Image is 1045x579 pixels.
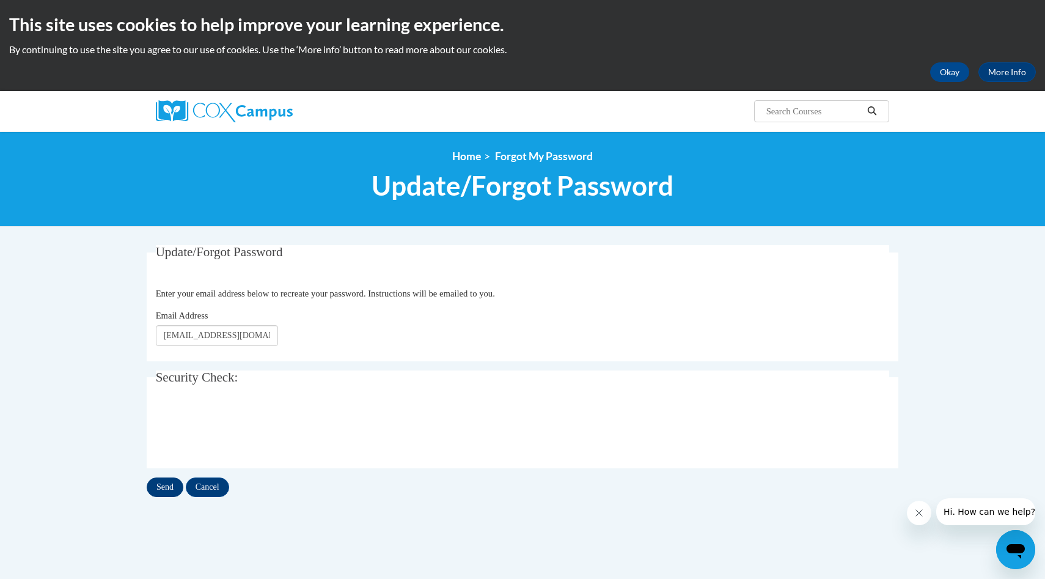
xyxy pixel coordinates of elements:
[978,62,1036,82] a: More Info
[156,289,495,298] span: Enter your email address below to recreate your password. Instructions will be emailed to you.
[156,311,208,320] span: Email Address
[996,530,1035,569] iframe: Button to launch messaging window
[930,62,969,82] button: Okay
[156,325,278,346] input: Email
[372,169,673,202] span: Update/Forgot Password
[936,498,1035,525] iframe: Message from company
[863,104,881,119] button: Search
[156,370,238,385] span: Security Check:
[156,245,283,259] span: Update/Forgot Password
[907,501,931,525] iframe: Close message
[147,478,183,497] input: Send
[495,150,593,163] span: Forgot My Password
[156,100,388,122] a: Cox Campus
[156,405,342,453] iframe: reCAPTCHA
[186,478,229,497] input: Cancel
[765,104,863,119] input: Search Courses
[156,100,293,122] img: Cox Campus
[9,12,1036,37] h2: This site uses cookies to help improve your learning experience.
[452,150,481,163] a: Home
[9,43,1036,56] p: By continuing to use the site you agree to our use of cookies. Use the ‘More info’ button to read...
